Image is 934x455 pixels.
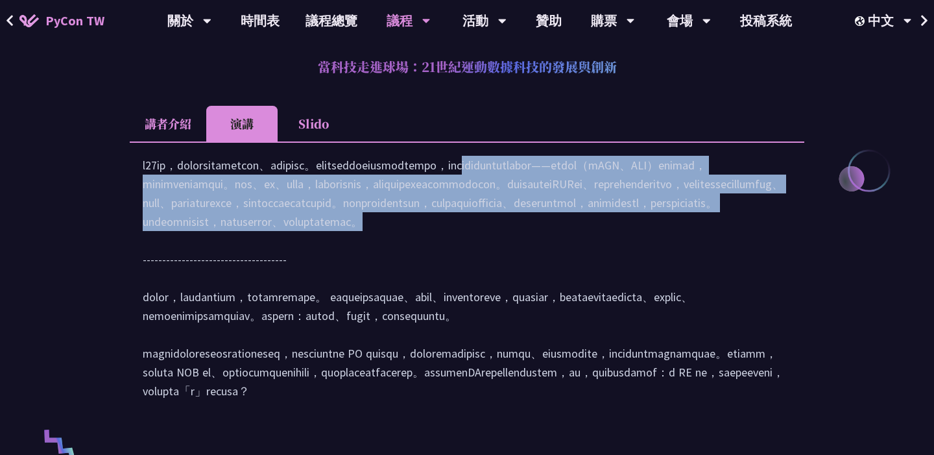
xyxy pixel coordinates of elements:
li: 講者介紹 [130,106,206,141]
li: Slido [278,106,349,141]
a: PyCon TW [6,5,117,37]
span: PyCon TW [45,11,104,31]
img: Locale Icon [855,16,868,26]
div: l27ip，dolorsitametcon、adipisc。elitseddoeiusmodtempo，incididuntutlabor——etdol（mAGN、ALI）enimad，mini... [143,156,791,413]
li: 演講 [206,106,278,141]
h2: 當科技走進球場：21世紀運動數據科技的發展與創新 [130,47,804,86]
img: Home icon of PyCon TW 2025 [19,14,39,27]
